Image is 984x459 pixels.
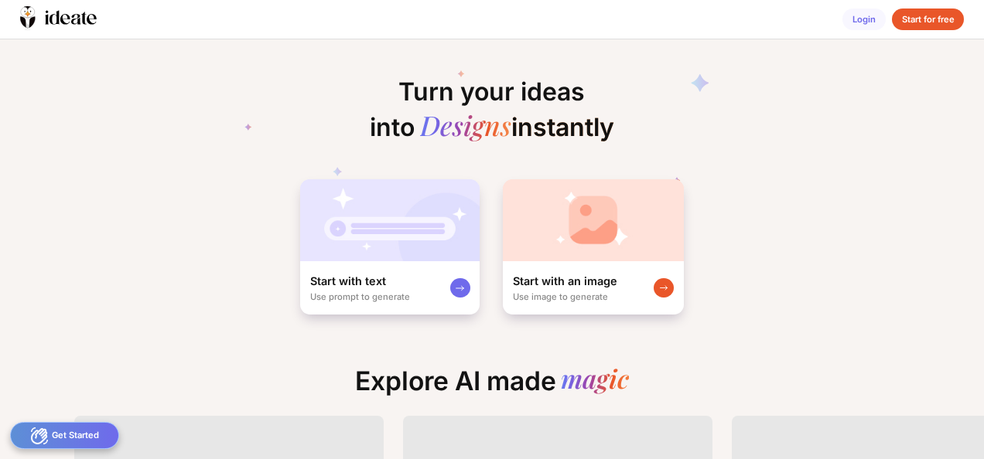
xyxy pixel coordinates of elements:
[513,291,608,302] div: Use image to generate
[310,291,410,302] div: Use prompt to generate
[842,8,886,31] div: Login
[300,179,480,261] img: startWithTextCardBg.jpg
[892,8,965,31] div: Start for free
[503,179,684,261] img: startWithImageCardBg.jpg
[513,274,617,288] div: Start with an image
[345,365,639,406] div: Explore AI made
[310,274,386,288] div: Start with text
[561,365,629,396] div: magic
[10,422,119,449] div: Get Started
